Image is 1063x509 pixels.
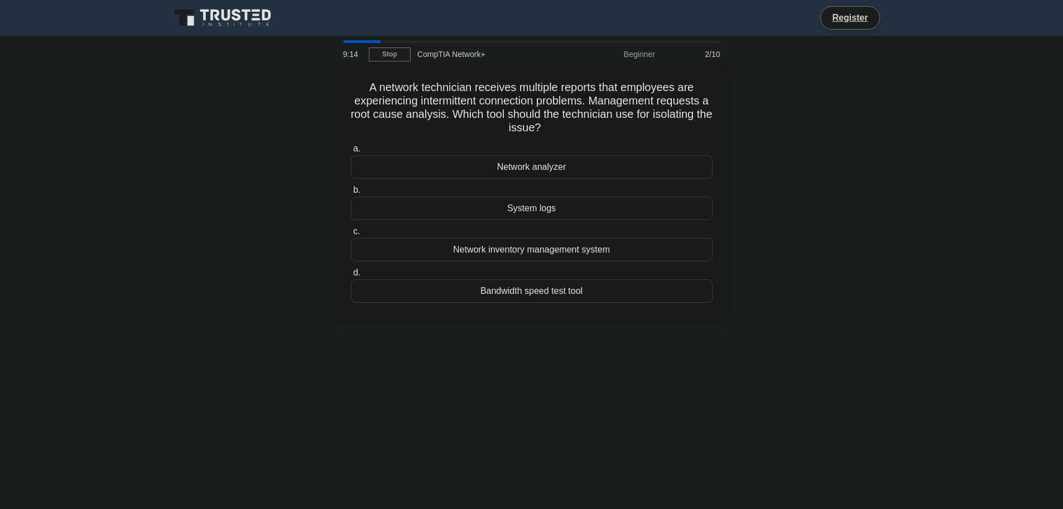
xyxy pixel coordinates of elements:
[825,11,874,25] a: Register
[336,43,369,65] div: 9:14
[662,43,727,65] div: 2/10
[350,80,714,135] h5: A network technician receives multiple reports that employees are experiencing intermittent conne...
[564,43,662,65] div: Beginner
[411,43,564,65] div: CompTIA Network+
[351,238,713,261] div: Network inventory management system
[351,155,713,179] div: Network analyzer
[353,226,360,236] span: c.
[351,279,713,303] div: Bandwidth speed test tool
[353,185,360,194] span: b.
[351,197,713,220] div: System logs
[353,144,360,153] span: a.
[369,47,411,61] a: Stop
[353,268,360,277] span: d.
